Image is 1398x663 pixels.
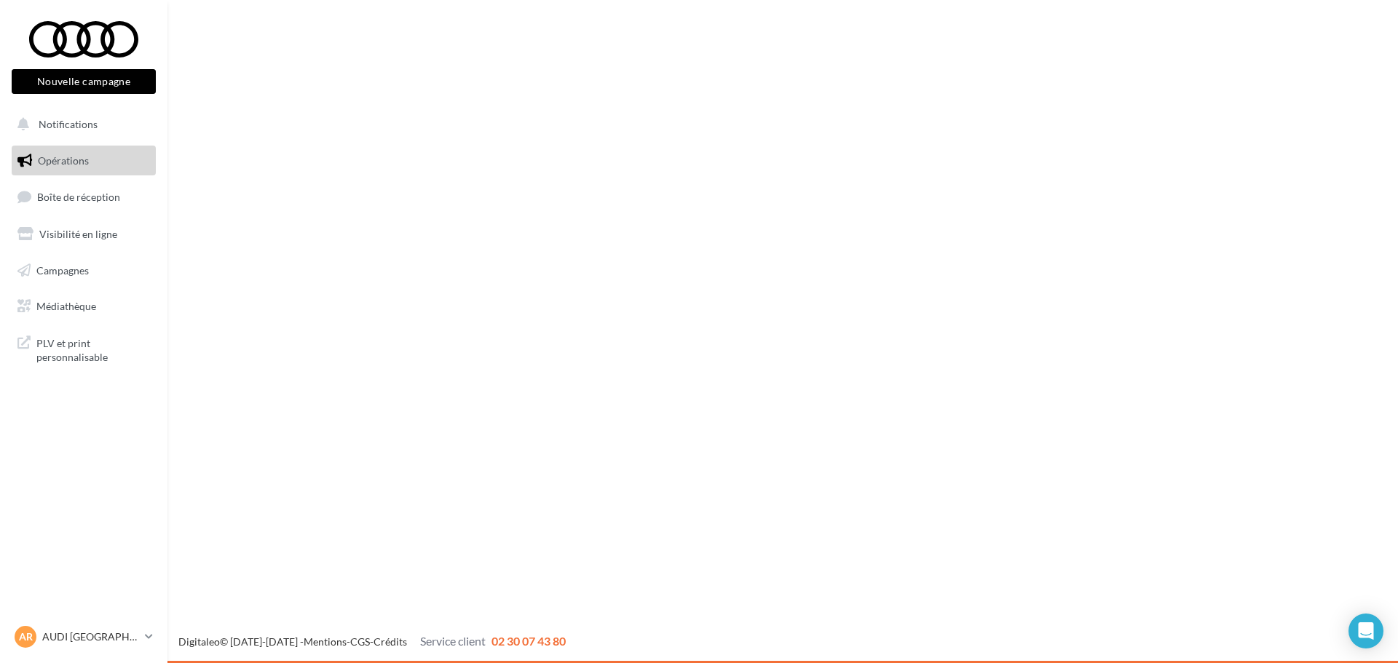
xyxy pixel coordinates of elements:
span: AR [19,630,33,644]
div: Open Intercom Messenger [1348,614,1383,648]
span: Opérations [38,154,89,167]
button: Notifications [9,109,153,140]
a: Opérations [9,146,159,176]
span: Campagnes [36,263,89,276]
span: Visibilité en ligne [39,228,117,240]
a: CGS [350,635,370,648]
a: Visibilité en ligne [9,219,159,250]
span: Service client [420,634,486,648]
span: Médiathèque [36,300,96,312]
a: Médiathèque [9,291,159,322]
a: Mentions [304,635,347,648]
span: 02 30 07 43 80 [491,634,566,648]
span: PLV et print personnalisable [36,333,150,365]
p: AUDI [GEOGRAPHIC_DATA] [42,630,139,644]
a: Digitaleo [178,635,220,648]
a: Crédits [374,635,407,648]
a: Campagnes [9,255,159,286]
span: © [DATE]-[DATE] - - - [178,635,566,648]
a: AR AUDI [GEOGRAPHIC_DATA] [12,623,156,651]
a: Boîte de réception [9,181,159,213]
a: PLV et print personnalisable [9,327,159,370]
button: Nouvelle campagne [12,69,156,94]
span: Notifications [39,118,98,130]
span: Boîte de réception [37,191,120,203]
